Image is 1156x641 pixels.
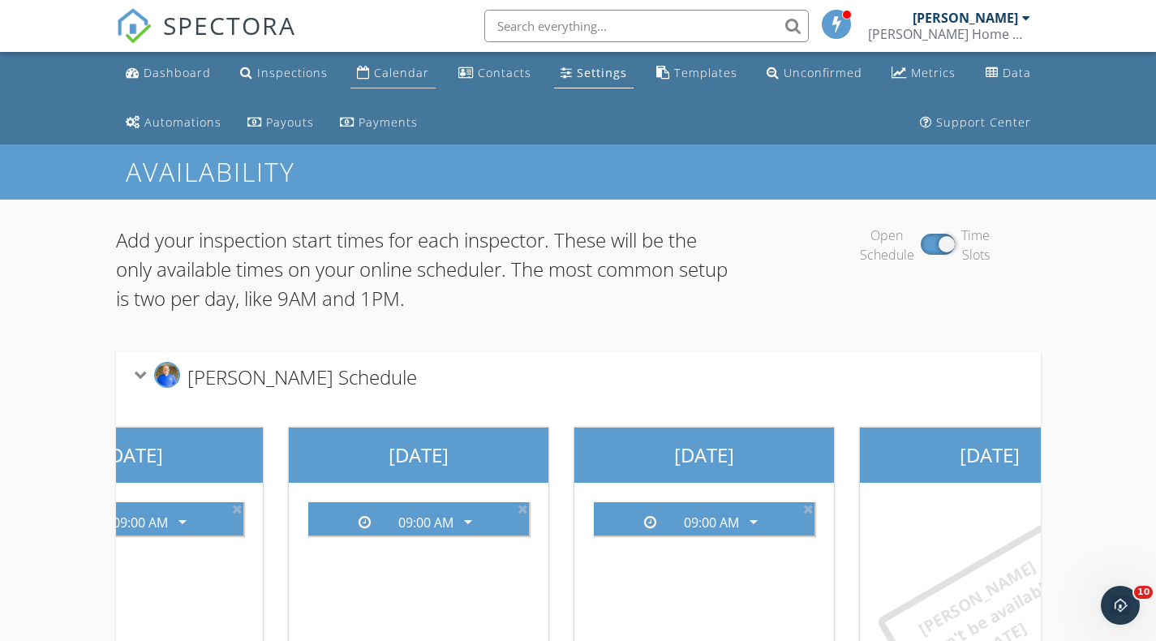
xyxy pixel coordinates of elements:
[144,114,221,130] div: Automations
[116,8,152,44] img: The Best Home Inspection Software - Spectora
[119,58,217,88] a: Dashboard
[868,26,1030,42] div: Barclay Home & Building Inspections LLC
[484,10,809,42] input: Search everything...
[289,428,548,483] div: [DATE]
[1134,586,1153,599] span: 10
[911,65,956,80] div: Metrics
[333,108,424,138] a: Payments
[154,362,180,388] img: dsc_0150.jpg
[350,58,436,88] a: Calendar
[979,58,1038,88] a: Data
[860,226,914,265] div: Open Schedule
[760,58,869,88] a: Unconfirmed
[784,65,862,80] div: Unconfirmed
[574,428,834,483] div: [DATE]
[173,512,192,531] i: arrow_drop_down
[961,226,990,265] div: Time Slots
[860,428,1119,483] div: [DATE]
[374,65,429,80] div: Calendar
[936,114,1031,130] div: Support Center
[913,10,1018,26] div: [PERSON_NAME]
[116,226,733,313] p: Add your inspection start times for each inspector. These will be the only available times on you...
[744,512,763,531] i: arrow_drop_down
[674,65,737,80] div: Templates
[452,58,538,88] a: Contacts
[359,114,418,130] div: Payments
[1003,65,1031,80] div: Data
[119,108,228,138] a: Automations (Basic)
[163,8,296,42] span: SPECTORA
[113,515,168,530] div: 09:00 AM
[1101,586,1140,625] iframe: Intercom live chat
[398,515,453,530] div: 09:00 AM
[458,512,478,531] i: arrow_drop_down
[234,58,334,88] a: Inspections
[187,363,417,389] span: [PERSON_NAME] Schedule
[266,114,314,130] div: Payouts
[684,515,739,530] div: 09:00 AM
[116,22,296,56] a: SPECTORA
[885,58,962,88] a: Metrics
[144,65,211,80] div: Dashboard
[913,108,1038,138] a: Support Center
[241,108,320,138] a: Payouts
[3,428,263,483] div: [DATE]
[554,58,634,88] a: Settings
[650,58,744,88] a: Templates
[577,65,627,80] div: Settings
[257,65,328,80] div: Inspections
[126,157,1029,186] h1: Availability
[478,65,531,80] div: Contacts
